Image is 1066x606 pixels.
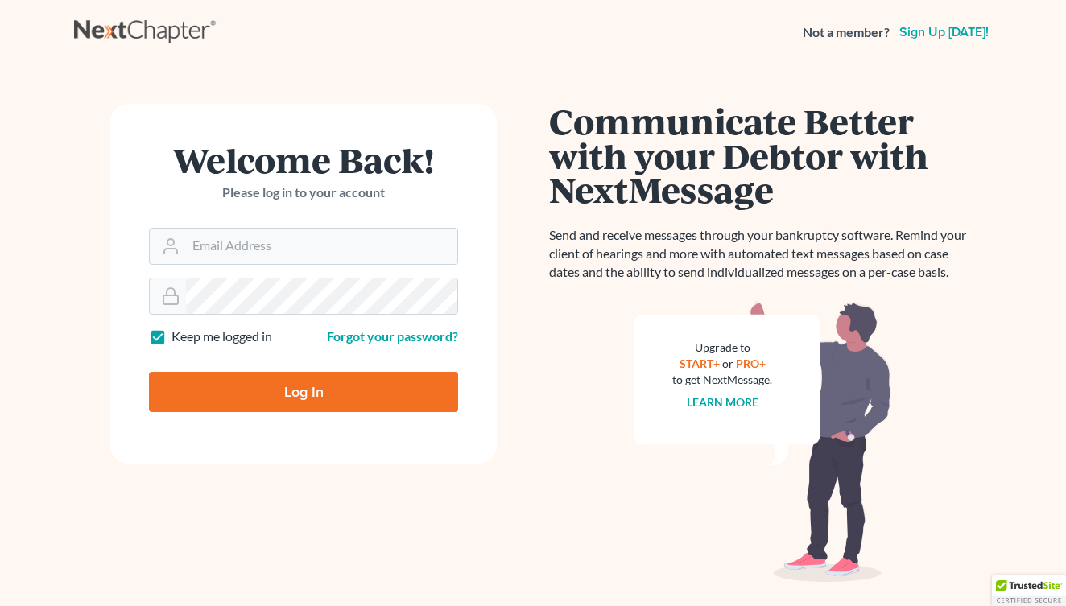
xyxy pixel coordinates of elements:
[149,183,458,202] p: Please log in to your account
[634,301,891,583] img: nextmessage_bg-59042aed3d76b12b5cd301f8e5b87938c9018125f34e5fa2b7a6b67550977c72.svg
[186,229,457,264] input: Email Address
[680,357,720,370] a: START+
[327,328,458,344] a: Forgot your password?
[672,340,772,356] div: Upgrade to
[149,372,458,412] input: Log In
[992,575,1066,606] div: TrustedSite Certified
[549,104,976,207] h1: Communicate Better with your Debtor with NextMessage
[171,328,272,346] label: Keep me logged in
[549,226,976,282] p: Send and receive messages through your bankruptcy software. Remind your client of hearings and mo...
[736,357,766,370] a: PRO+
[896,26,992,39] a: Sign up [DATE]!
[672,372,772,388] div: to get NextMessage.
[803,23,890,42] strong: Not a member?
[722,357,733,370] span: or
[149,142,458,177] h1: Welcome Back!
[687,395,758,409] a: Learn more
